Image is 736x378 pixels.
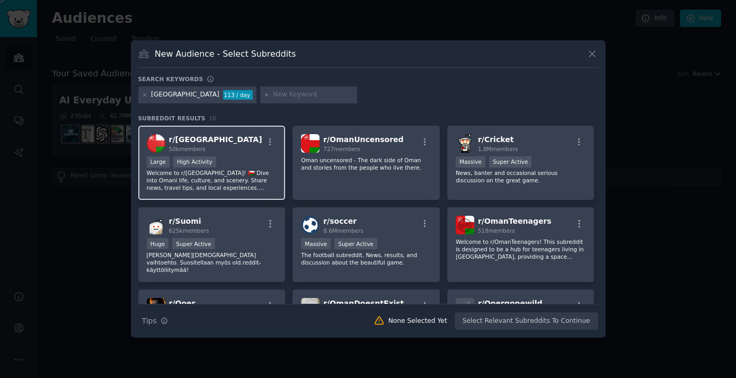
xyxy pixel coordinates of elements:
img: OmanTeenagers [456,216,474,234]
div: High Activity [173,156,216,168]
img: OmanDoesntExist [301,298,320,317]
span: r/ OmanDoesntExist [323,299,404,307]
div: Massive [456,156,485,168]
p: Welcome to r/OmanTeenagers! This subreddit is designed to be a hub for teenagers living in [GEOGR... [456,238,586,260]
span: Tips [142,315,157,327]
p: Welcome to r/[GEOGRAPHIC_DATA]! 🇴🇲 Dive into Omani life, culture, and scenery. Share news, travel... [147,169,277,191]
img: Ooer [147,298,165,317]
div: Super Active [172,238,215,249]
img: Cricket [456,134,474,153]
span: r/ Ooergonewild [478,299,543,307]
span: 50k members [169,146,206,152]
div: Massive [301,238,331,249]
p: [PERSON_NAME][DEMOGRAPHIC_DATA] vaihtoehto. Suositellaan myös old.reddit-käyttöliitymää! [147,251,277,274]
img: Oman [147,134,165,153]
span: 727 members [323,146,360,152]
img: soccer [301,216,320,234]
img: OmanUncensored [301,134,320,153]
span: r/ soccer [323,217,357,225]
h3: Search keywords [138,75,203,83]
span: r/ [GEOGRAPHIC_DATA] [169,135,262,144]
input: New Keyword [273,90,353,100]
span: 625k members [169,227,209,234]
img: Suomi [147,216,165,234]
span: 518 members [478,227,515,234]
span: r/ Ooer [169,299,196,307]
div: Large [147,156,170,168]
span: r/ Cricket [478,135,513,144]
span: 16 [209,115,217,121]
div: 113 / day [223,90,253,100]
div: Huge [147,238,169,249]
button: Tips [138,312,172,330]
span: Subreddit Results [138,115,206,122]
span: r/ OmanUncensored [323,135,403,144]
span: r/ Suomi [169,217,201,225]
span: 8.6M members [323,227,363,234]
h3: New Audience - Select Subreddits [155,48,296,59]
span: 1.8M members [478,146,518,152]
div: Super Active [489,156,532,168]
p: Oman uncensored - The dark side of Oman and stories from the people who live there. [301,156,431,171]
span: r/ OmanTeenagers [478,217,552,225]
div: [GEOGRAPHIC_DATA] [151,90,219,100]
p: News, banter and occasional serious discussion on the great game. [456,169,586,184]
div: None Selected Yet [388,317,447,326]
div: Super Active [334,238,377,249]
p: The football subreddit. News, results, and discussion about the beautiful game. [301,251,431,266]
